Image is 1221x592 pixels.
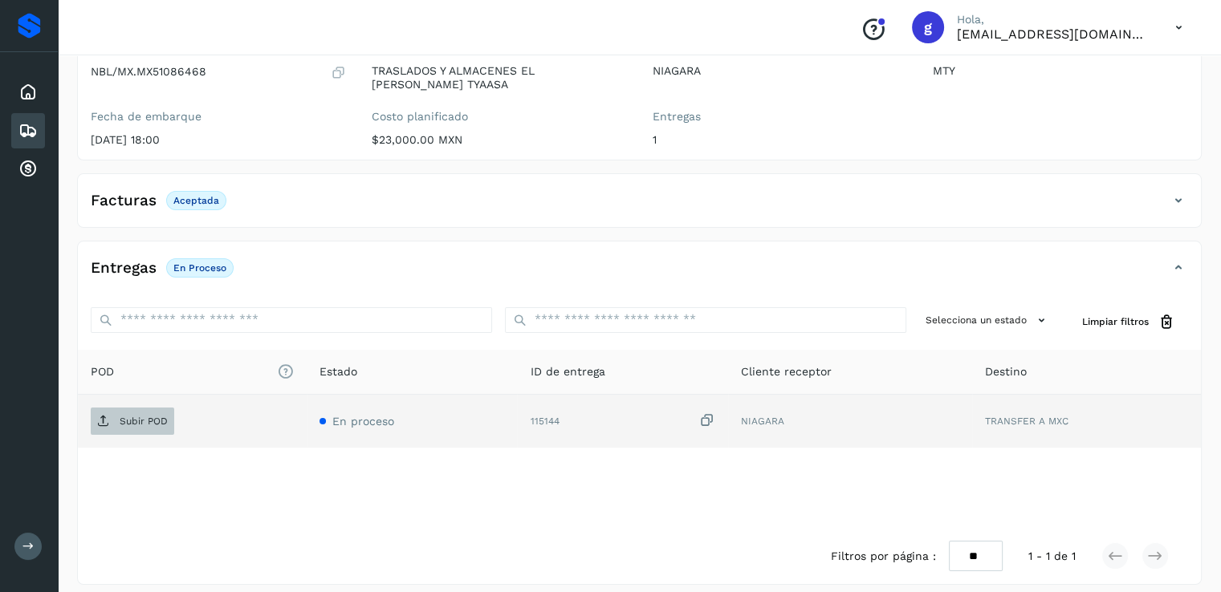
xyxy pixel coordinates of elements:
[530,363,604,380] span: ID de entrega
[831,548,936,565] span: Filtros por página :
[91,363,294,380] span: POD
[173,262,226,274] p: En proceso
[530,412,714,429] div: 115144
[957,13,1150,26] p: Hola,
[11,113,45,148] div: Embarques
[372,64,627,91] p: TRASLADOS Y ALMACENES EL [PERSON_NAME] TYAASA
[91,408,174,435] button: Subir POD
[985,363,1027,380] span: Destino
[78,187,1201,227] div: FacturasAceptada
[653,64,908,78] p: NIAGARA
[653,133,908,147] p: 1
[91,110,346,124] label: Fecha de embarque
[933,64,1188,78] p: MTY
[728,395,972,448] td: NIAGARA
[120,416,168,427] p: Subir POD
[1028,548,1076,565] span: 1 - 1 de 1
[78,254,1201,294] div: EntregasEn proceso
[91,65,206,79] p: NBL/MX.MX51086468
[11,75,45,110] div: Inicio
[91,133,346,147] p: [DATE] 18:00
[91,192,157,210] h4: Facturas
[1082,314,1149,329] span: Limpiar filtros
[741,363,832,380] span: Cliente receptor
[957,26,1150,42] p: gzamora@tyaasa.mx
[1069,307,1188,337] button: Limpiar filtros
[372,110,627,124] label: Costo planificado
[653,110,908,124] label: Entregas
[332,415,394,428] span: En proceso
[11,152,45,187] div: Cuentas por cobrar
[319,363,357,380] span: Estado
[372,133,627,147] p: $23,000.00 MXN
[919,307,1056,334] button: Selecciona un estado
[91,259,157,278] h4: Entregas
[173,195,219,206] p: Aceptada
[972,395,1201,448] td: TRANSFER A MXC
